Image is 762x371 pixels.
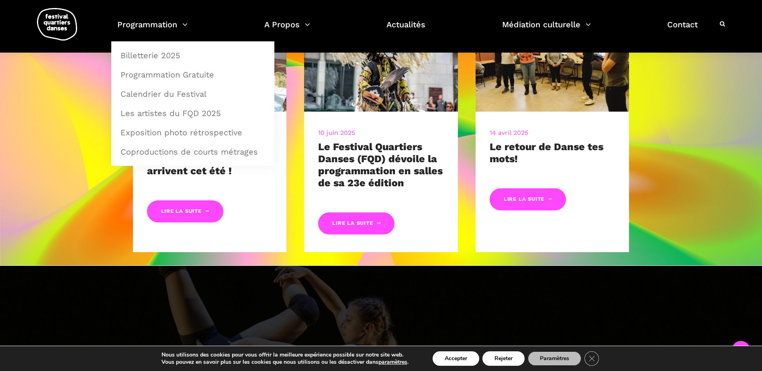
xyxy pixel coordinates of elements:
[490,188,566,210] a: Lire la suite
[490,129,528,137] a: 14 avril 2025
[161,351,409,359] p: Nous utilisons des cookies pour vous offrir la meilleure expérience possible sur notre site web.
[147,200,223,222] a: Lire la suite
[116,85,270,103] a: Calendrier du Festival
[433,351,479,366] button: Accepter
[386,18,425,41] a: Actualités
[318,129,355,137] a: 10 juin 2025
[116,104,270,122] a: Les artistes du FQD 2025
[502,18,591,41] a: Médiation culturelle
[667,18,698,41] a: Contact
[161,359,409,366] p: Vous pouvez en savoir plus sur les cookies que nous utilisons ou les désactiver dans .
[490,141,603,165] a: Le retour de Danse tes mots!
[264,18,310,41] a: A Propos
[318,141,443,189] a: Le Festival Quartiers Danses (FQD) dévoile la programmation en salles de sa 23e édition
[528,351,581,366] button: Paramètres
[318,212,394,234] a: Lire la suite
[116,143,270,161] a: Coproductions de courts métrages
[304,9,458,112] img: R Barbara Diabo 11 crédit Romain Lorraine (30)
[37,8,77,41] img: logo-fqd-med
[584,351,599,366] button: Close GDPR Cookie Banner
[476,9,629,112] img: CARI, 8 mars 2023-209
[116,123,270,142] a: Exposition photo rétrospective
[116,65,270,84] a: Programmation Gratuite
[117,18,188,41] a: Programmation
[116,46,270,65] a: Billetterie 2025
[378,359,407,366] button: paramètres
[482,351,525,366] button: Rejeter
[147,141,246,177] a: Des Visites dansées ouvertes au public arrivent cet été !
